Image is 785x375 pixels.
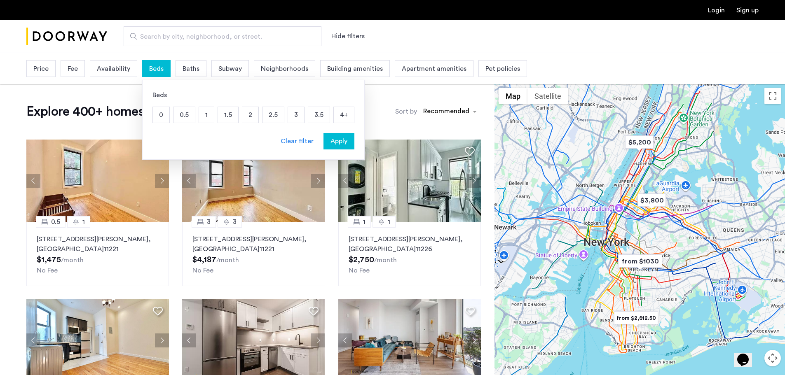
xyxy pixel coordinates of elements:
p: 3.5 [308,107,330,123]
span: Pet policies [485,64,520,74]
p: 1.5 [218,107,238,123]
button: button [323,133,354,149]
p: 2.5 [262,107,284,123]
span: Availability [97,64,130,74]
span: Search by city, neighborhood, or street. [140,32,298,42]
a: Login [708,7,725,14]
p: 3 [288,107,304,123]
span: Beds [149,64,164,74]
span: Building amenities [327,64,383,74]
input: Apartment Search [124,26,321,46]
span: Fee [68,64,78,74]
a: Registration [736,7,759,14]
span: Apply [330,136,347,146]
div: Clear filter [281,136,314,146]
img: logo [26,21,107,52]
p: 1 [199,107,214,123]
a: Cazamio Logo [26,21,107,52]
iframe: chat widget [734,342,760,367]
div: Beds [152,90,354,100]
p: 4+ [334,107,354,123]
button: Show or hide filters [331,31,365,41]
span: Subway [218,64,242,74]
p: 0 [153,107,169,123]
span: Baths [183,64,199,74]
p: 0.5 [173,107,195,123]
span: Neighborhoods [261,64,308,74]
span: Apartment amenities [402,64,466,74]
span: Price [33,64,49,74]
p: 2 [242,107,258,123]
